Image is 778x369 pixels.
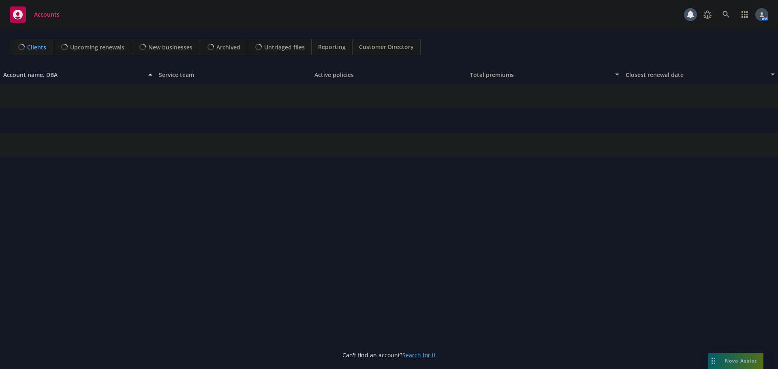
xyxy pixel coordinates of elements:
span: New businesses [148,43,192,51]
span: Untriaged files [264,43,305,51]
button: Closest renewal date [622,65,778,84]
span: Upcoming renewals [70,43,124,51]
span: Clients [27,43,46,51]
button: Active policies [311,65,467,84]
div: Service team [159,70,308,79]
div: Account name, DBA [3,70,143,79]
div: Total premiums [470,70,610,79]
button: Total premiums [467,65,622,84]
span: Archived [216,43,240,51]
div: Closest renewal date [626,70,766,79]
button: Nova Assist [708,353,763,369]
a: Report a Bug [699,6,716,23]
a: Search [718,6,734,23]
div: Drag to move [708,353,718,369]
span: Customer Directory [359,43,414,51]
button: Service team [156,65,311,84]
span: Can't find an account? [342,351,436,359]
span: Nova Assist [725,357,757,364]
span: Accounts [34,11,60,18]
span: Reporting [318,43,346,51]
a: Switch app [737,6,753,23]
a: Search for it [402,351,436,359]
a: Accounts [6,3,63,26]
div: Active policies [314,70,464,79]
